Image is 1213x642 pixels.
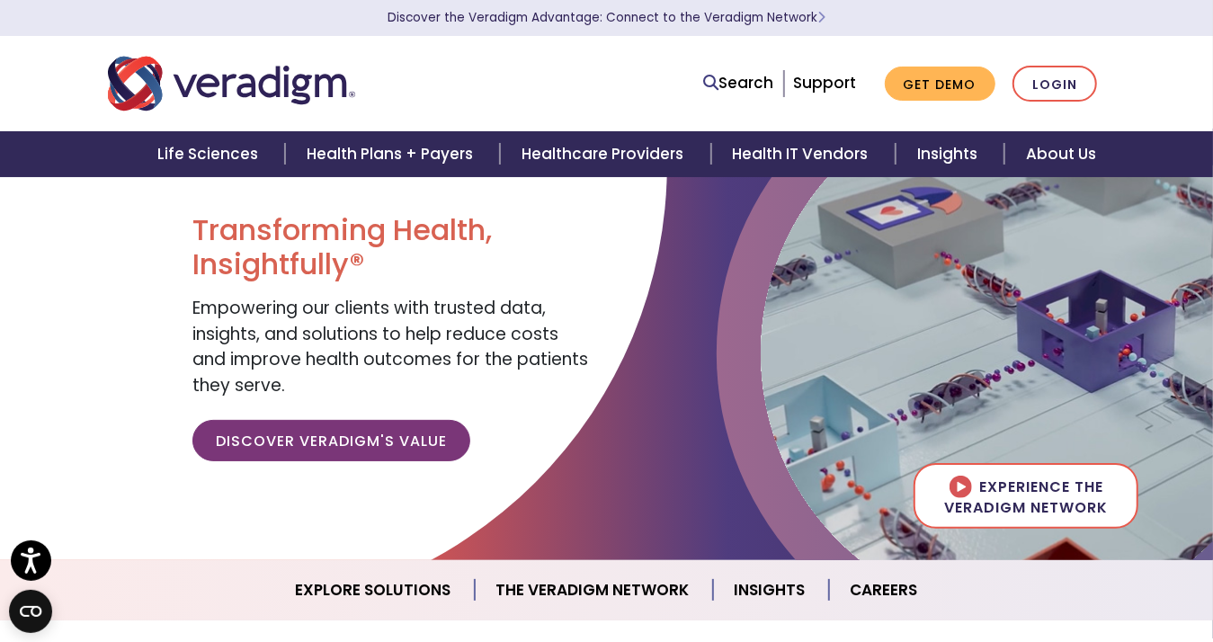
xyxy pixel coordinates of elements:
[192,213,593,282] h1: Transforming Health, Insightfully®
[192,420,470,461] a: Discover Veradigm's Value
[885,67,995,102] a: Get Demo
[817,9,825,26] span: Learn More
[274,567,475,613] a: Explore Solutions
[9,590,52,633] button: Open CMP widget
[1123,552,1191,620] iframe: Drift Chat Widget
[896,131,1004,177] a: Insights
[829,567,940,613] a: Careers
[475,567,713,613] a: The Veradigm Network
[793,72,856,94] a: Support
[713,567,829,613] a: Insights
[500,131,710,177] a: Healthcare Providers
[1004,131,1118,177] a: About Us
[388,9,825,26] a: Discover the Veradigm Advantage: Connect to the Veradigm NetworkLearn More
[192,296,588,397] span: Empowering our clients with trusted data, insights, and solutions to help reduce costs and improv...
[285,131,500,177] a: Health Plans + Payers
[1012,66,1097,103] a: Login
[136,131,285,177] a: Life Sciences
[711,131,896,177] a: Health IT Vendors
[108,54,355,113] img: Veradigm logo
[704,71,774,95] a: Search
